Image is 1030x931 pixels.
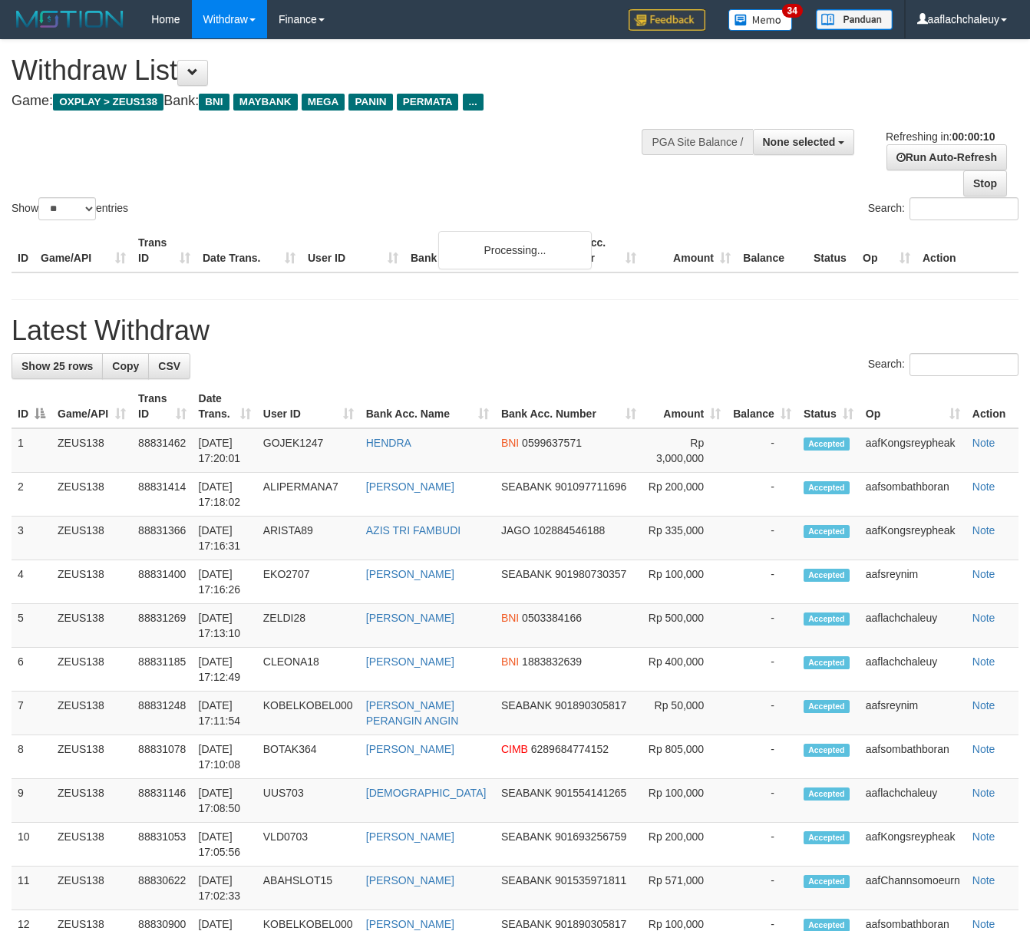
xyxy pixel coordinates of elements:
[51,604,132,648] td: ZEUS138
[797,385,860,428] th: Status: activate to sort column ascending
[642,735,727,779] td: Rp 805,000
[257,560,360,604] td: EKO2707
[642,604,727,648] td: Rp 500,000
[51,560,132,604] td: ZEUS138
[642,692,727,735] td: Rp 50,000
[816,9,893,30] img: panduan.png
[132,560,192,604] td: 88831400
[916,229,1018,272] th: Action
[132,648,192,692] td: 88831185
[555,480,626,493] span: Copy 901097711696 to clipboard
[257,428,360,473] td: GOJEK1247
[555,874,626,886] span: Copy 901535971811 to clipboard
[366,612,454,624] a: [PERSON_NAME]
[12,8,128,31] img: MOTION_logo.png
[782,4,803,18] span: 34
[257,867,360,910] td: ABAHSLOT15
[148,353,190,379] a: CSV
[860,735,966,779] td: aafsombathboran
[132,229,196,272] th: Trans ID
[804,831,850,844] span: Accepted
[642,385,727,428] th: Amount: activate to sort column ascending
[804,481,850,494] span: Accepted
[868,197,1018,220] label: Search:
[193,385,257,428] th: Date Trans.: activate to sort column ascending
[555,918,626,930] span: Copy 901890305817 to clipboard
[763,136,836,148] span: None selected
[972,874,995,886] a: Note
[727,560,797,604] td: -
[193,604,257,648] td: [DATE] 17:13:10
[963,170,1007,196] a: Stop
[972,437,995,449] a: Note
[629,9,705,31] img: Feedback.jpg
[397,94,459,111] span: PERMATA
[642,867,727,910] td: Rp 571,000
[522,655,582,668] span: Copy 1883832639 to clipboard
[642,823,727,867] td: Rp 200,000
[804,787,850,801] span: Accepted
[727,604,797,648] td: -
[438,231,592,269] div: Processing...
[972,568,995,580] a: Note
[860,560,966,604] td: aafsreynim
[555,830,626,843] span: Copy 901693256759 to clipboard
[501,480,552,493] span: SEABANK
[257,779,360,823] td: UUS703
[972,655,995,668] a: Note
[972,743,995,755] a: Note
[51,779,132,823] td: ZEUS138
[886,144,1007,170] a: Run Auto-Refresh
[728,9,793,31] img: Button%20Memo.svg
[642,517,727,560] td: Rp 335,000
[12,229,35,272] th: ID
[132,779,192,823] td: 88831146
[193,692,257,735] td: [DATE] 17:11:54
[501,743,528,755] span: CIMB
[257,692,360,735] td: KOBELKOBEL000
[886,130,995,143] span: Refreshing in:
[257,648,360,692] td: CLEONA18
[642,229,737,272] th: Amount
[555,787,626,799] span: Copy 901554141265 to clipboard
[860,473,966,517] td: aafsombathboran
[112,360,139,372] span: Copy
[501,524,530,536] span: JAGO
[193,428,257,473] td: [DATE] 17:20:01
[804,700,850,713] span: Accepted
[737,229,807,272] th: Balance
[753,129,855,155] button: None selected
[51,735,132,779] td: ZEUS138
[727,517,797,560] td: -
[972,830,995,843] a: Note
[12,604,51,648] td: 5
[804,656,850,669] span: Accepted
[366,830,454,843] a: [PERSON_NAME]
[531,743,609,755] span: Copy 6289684774152 to clipboard
[302,94,345,111] span: MEGA
[642,428,727,473] td: Rp 3,000,000
[804,612,850,626] span: Accepted
[642,779,727,823] td: Rp 100,000
[12,385,51,428] th: ID: activate to sort column descending
[132,517,192,560] td: 88831366
[548,229,642,272] th: Bank Acc. Number
[727,823,797,867] td: -
[102,353,149,379] a: Copy
[257,604,360,648] td: ZELDI28
[463,94,484,111] span: ...
[360,385,495,428] th: Bank Acc. Name: activate to sort column ascending
[12,779,51,823] td: 9
[132,473,192,517] td: 88831414
[132,735,192,779] td: 88831078
[366,874,454,886] a: [PERSON_NAME]
[193,867,257,910] td: [DATE] 17:02:33
[132,692,192,735] td: 88831248
[51,517,132,560] td: ZEUS138
[53,94,163,111] span: OXPLAY > ZEUS138
[727,473,797,517] td: -
[12,692,51,735] td: 7
[233,94,298,111] span: MAYBANK
[51,823,132,867] td: ZEUS138
[366,655,454,668] a: [PERSON_NAME]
